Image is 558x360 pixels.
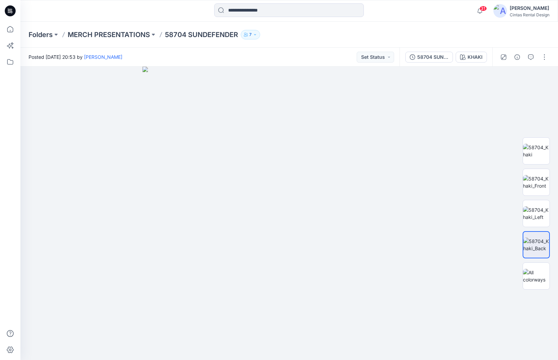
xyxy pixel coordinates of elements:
[29,30,53,39] a: Folders
[510,12,549,17] div: Cintas Rental Design
[510,4,549,12] div: [PERSON_NAME]
[84,54,122,60] a: [PERSON_NAME]
[142,67,436,360] img: eyJhbGciOiJIUzI1NiIsImtpZCI6IjAiLCJzbHQiOiJzZXMiLCJ0eXAiOiJKV1QifQ.eyJkYXRhIjp7InR5cGUiOiJzdG9yYW...
[456,52,487,63] button: KHAKI
[68,30,150,39] a: MERCH PRESENTATIONS
[493,4,507,18] img: avatar
[523,206,549,221] img: 58704_Khaki_Left
[241,30,260,39] button: 7
[417,53,449,61] div: 58704 SUNDEFENDER
[512,52,523,63] button: Details
[479,6,487,11] span: 31
[468,53,483,61] div: KHAKI
[523,269,549,283] img: All colorways
[523,175,549,189] img: 58704_Khaki_Front
[165,30,238,39] p: 58704 SUNDEFENDER
[523,144,549,158] img: 58704_Khaki
[249,31,252,38] p: 7
[523,238,549,252] img: 58704_Khaki_Back
[405,52,453,63] button: 58704 SUNDEFENDER
[29,53,122,61] span: Posted [DATE] 20:53 by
